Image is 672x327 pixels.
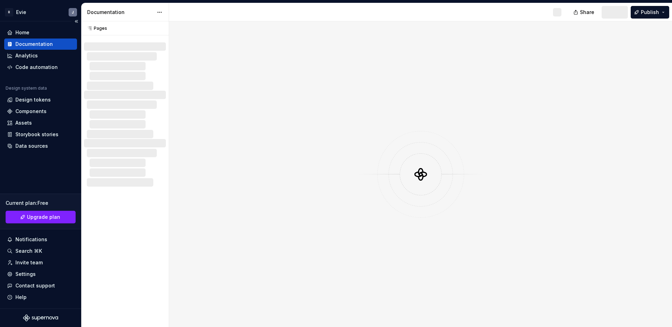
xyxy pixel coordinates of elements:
div: Storybook stories [15,131,58,138]
a: Analytics [4,50,77,61]
a: Invite team [4,257,77,268]
a: Code automation [4,62,77,73]
button: Search ⌘K [4,245,77,257]
div: Settings [15,271,36,278]
a: Home [4,27,77,38]
svg: Supernova Logo [23,314,58,321]
div: Current plan : Free [6,200,76,207]
div: Data sources [15,142,48,149]
div: Components [15,108,47,115]
button: Notifications [4,234,77,245]
button: Help [4,292,77,303]
div: Design tokens [15,96,51,103]
button: Contact support [4,280,77,291]
a: Settings [4,269,77,280]
div: Notifications [15,236,47,243]
div: Code automation [15,64,58,71]
span: Publish [641,9,659,16]
button: REvieJ [1,5,80,20]
div: Analytics [15,52,38,59]
button: Collapse sidebar [71,16,81,26]
div: Home [15,29,29,36]
div: R [5,8,13,16]
a: Data sources [4,140,77,152]
div: Documentation [87,9,153,16]
span: Upgrade plan [27,214,60,221]
div: Evie [16,9,26,16]
button: Share [570,6,599,19]
div: Assets [15,119,32,126]
div: Help [15,294,27,301]
span: Share [580,9,594,16]
div: Search ⌘K [15,248,42,255]
div: Documentation [15,41,53,48]
a: Assets [4,117,77,128]
div: Contact support [15,282,55,289]
a: Components [4,106,77,117]
div: Invite team [15,259,43,266]
a: Upgrade plan [6,211,76,223]
div: Pages [84,26,107,31]
a: Design tokens [4,94,77,105]
button: Publish [631,6,669,19]
a: Storybook stories [4,129,77,140]
div: J [72,9,74,15]
div: Design system data [6,85,47,91]
a: Documentation [4,39,77,50]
